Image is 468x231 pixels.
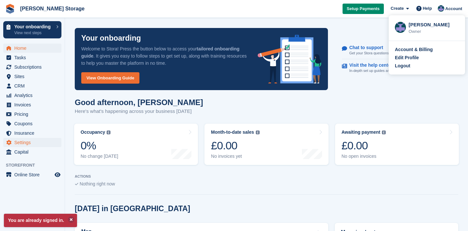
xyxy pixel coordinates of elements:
a: menu [3,119,61,128]
span: Sites [14,72,53,81]
a: menu [3,81,61,90]
span: Setup Payments [347,6,380,12]
a: Preview store [54,171,61,179]
h1: Good afternoon, [PERSON_NAME] [75,98,203,107]
a: menu [3,170,61,179]
a: menu [3,138,61,147]
span: CRM [14,81,53,90]
span: Nothing right now [80,181,115,186]
span: Settings [14,138,53,147]
span: Home [14,44,53,53]
img: Nick Pain [395,22,406,33]
p: View next steps [14,30,53,36]
span: Create [391,5,404,12]
a: Account & Billing [395,46,459,53]
span: Tasks [14,53,53,62]
a: Edit Profile [395,54,459,61]
a: Chat to support Get your Stora questions answered. [342,42,452,60]
a: Logout [395,62,459,69]
span: Storefront [6,162,65,169]
div: Awaiting payment [342,129,381,135]
span: Insurance [14,129,53,138]
a: menu [3,91,61,100]
div: Month-to-date sales [211,129,254,135]
div: Occupancy [81,129,105,135]
a: menu [3,110,61,119]
img: Nick Pain [438,5,444,12]
div: Account & Billing [395,46,433,53]
span: Help [423,5,432,12]
a: menu [3,100,61,109]
a: menu [3,129,61,138]
h2: [DATE] in [GEOGRAPHIC_DATA] [75,204,190,213]
p: You are already signed in. [4,214,77,227]
div: £0.00 [211,139,259,152]
p: Welcome to Stora! Press the button below to access your . It gives you easy to follow steps to ge... [81,45,247,67]
div: £0.00 [342,139,386,152]
p: Chat to support [349,45,401,50]
a: [PERSON_NAME] Storage [18,3,87,14]
span: Invoices [14,100,53,109]
a: Setup Payments [343,4,384,14]
p: Your onboarding [81,34,141,42]
a: Occupancy 0% No change [DATE] [74,124,198,165]
p: Here's what's happening across your business [DATE] [75,108,203,115]
span: Subscriptions [14,62,53,72]
a: Month-to-date sales £0.00 No invoices yet [204,124,328,165]
span: Account [445,6,462,12]
span: Capital [14,147,53,156]
a: menu [3,44,61,53]
div: [PERSON_NAME] [409,21,459,27]
img: icon-info-grey-7440780725fd019a000dd9b08b2336e03edf1995a4989e88bcd33f0948082b44.svg [256,130,260,134]
a: menu [3,72,61,81]
img: blank_slate_check_icon-ba018cac091ee9be17c0a81a6c232d5eb81de652e7a59be601be346b1b6ddf79.svg [75,183,78,185]
a: Your onboarding View next steps [3,21,61,38]
p: Get your Stora questions answered. [349,50,406,56]
span: Coupons [14,119,53,128]
a: Awaiting payment £0.00 No open invoices [335,124,459,165]
a: View Onboarding Guide [81,72,139,84]
div: 0% [81,139,118,152]
img: onboarding-info-6c161a55d2c0e0a8cae90662b2fe09162a5109e8cc188191df67fb4f79e88e88.svg [258,35,321,84]
div: Owner [409,28,459,35]
a: menu [3,147,61,156]
span: Pricing [14,110,53,119]
a: menu [3,62,61,72]
div: No invoices yet [211,154,259,159]
a: Visit the help center In-depth set up guides and resources. [342,59,452,77]
img: icon-info-grey-7440780725fd019a000dd9b08b2336e03edf1995a4989e88bcd33f0948082b44.svg [382,130,386,134]
div: No change [DATE] [81,154,118,159]
div: No open invoices [342,154,386,159]
img: icon-info-grey-7440780725fd019a000dd9b08b2336e03edf1995a4989e88bcd33f0948082b44.svg [107,130,110,134]
p: In-depth set up guides and resources. [349,68,409,74]
span: Analytics [14,91,53,100]
p: ACTIONS [75,174,458,179]
p: Visit the help center [349,62,404,68]
p: Your onboarding [14,24,53,29]
div: Logout [395,62,410,69]
span: Online Store [14,170,53,179]
img: stora-icon-8386f47178a22dfd0bd8f6a31ec36ba5ce8667c1dd55bd0f319d3a0aa187defe.svg [5,4,15,14]
div: Edit Profile [395,54,419,61]
a: menu [3,53,61,62]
